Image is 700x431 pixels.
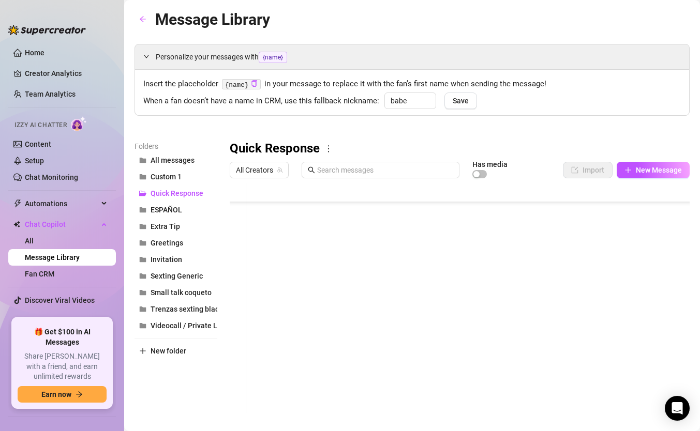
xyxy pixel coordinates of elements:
span: Invitation [151,255,182,264]
img: AI Chatter [71,116,87,131]
article: Message Library [155,7,270,32]
code: {name} [222,79,261,90]
a: Discover Viral Videos [25,296,95,304]
span: arrow-right [76,391,83,398]
span: {name} [259,52,287,63]
span: Save [453,97,469,105]
span: ESPAÑOL [151,206,182,214]
span: folder [139,289,146,296]
span: expanded [143,53,150,59]
span: Izzy AI Chatter [14,120,67,130]
span: Greetings [151,239,183,247]
article: Folders [135,141,217,152]
span: folder [139,157,146,164]
span: Trenzas sexting black [151,305,222,313]
button: Extra Tip [135,218,217,235]
button: Import [563,162,613,178]
a: Chat Monitoring [25,173,78,181]
button: Greetings [135,235,217,251]
a: Team Analytics [25,90,76,98]
span: Share [PERSON_NAME] with a friend, and earn unlimited rewards [18,351,107,382]
img: logo-BBDzfeDw.svg [8,25,86,35]
button: Quick Response [135,185,217,202]
span: Quick Response [151,189,203,197]
button: Click to Copy [251,80,258,88]
span: Custom 1 [151,173,182,181]
span: Personalize your messages with [156,51,681,63]
button: Videocall / Private Live [135,317,217,334]
span: New folder [151,347,186,355]
button: All messages [135,152,217,168]
a: Setup [25,157,44,165]
span: New Message [636,166,682,174]
img: Chat Copilot [13,221,20,228]
span: folder [139,272,146,280]
span: search [308,166,315,174]
span: Insert the placeholder in your message to replace it with the fan’s first name when sending the m... [143,78,681,90]
button: New folder [135,343,217,359]
button: Trenzas sexting black [135,301,217,317]
button: Custom 1 [135,168,217,185]
button: Sexting Generic [135,268,217,284]
span: folder [139,223,146,230]
span: arrow-left [139,16,146,23]
span: folder [139,173,146,180]
div: Personalize your messages with{name} [135,44,689,69]
button: Small talk coqueto [135,284,217,301]
button: Invitation [135,251,217,268]
a: Creator Analytics [25,65,108,82]
span: Automations [25,195,98,212]
span: team [277,167,283,173]
span: Extra Tip [151,222,180,230]
a: Fan CRM [25,270,54,278]
span: Chat Copilot [25,216,98,233]
span: folder [139,206,146,213]
span: 🎁 Get $100 in AI Messages [18,327,107,347]
span: copy [251,80,258,87]
span: folder [139,239,146,247]
a: All [25,237,34,245]
button: Earn nowarrow-right [18,386,107,403]
input: Search messages [317,164,453,176]
span: Sexting Generic [151,272,203,280]
span: Earn now [41,390,71,398]
button: New Message [617,162,690,178]
button: ESPAÑOL [135,202,217,218]
a: Content [25,140,51,148]
button: Save [444,93,477,109]
span: All Creators [236,162,282,178]
a: Home [25,49,44,57]
span: folder-open [139,190,146,197]
span: folder [139,322,146,329]
span: folder [139,256,146,263]
span: plus [624,166,632,174]
span: more [324,144,333,153]
span: All messages [151,156,195,164]
span: folder [139,305,146,313]
span: Videocall / Private Live [151,321,227,330]
a: Message Library [25,253,80,261]
h3: Quick Response [230,141,320,157]
div: Open Intercom Messenger [665,396,690,421]
span: plus [139,347,146,355]
span: When a fan doesn’t have a name in CRM, use this fallback nickname: [143,95,379,107]
span: Small talk coqueto [151,288,212,297]
span: thunderbolt [13,199,22,208]
article: Has media [472,161,508,167]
